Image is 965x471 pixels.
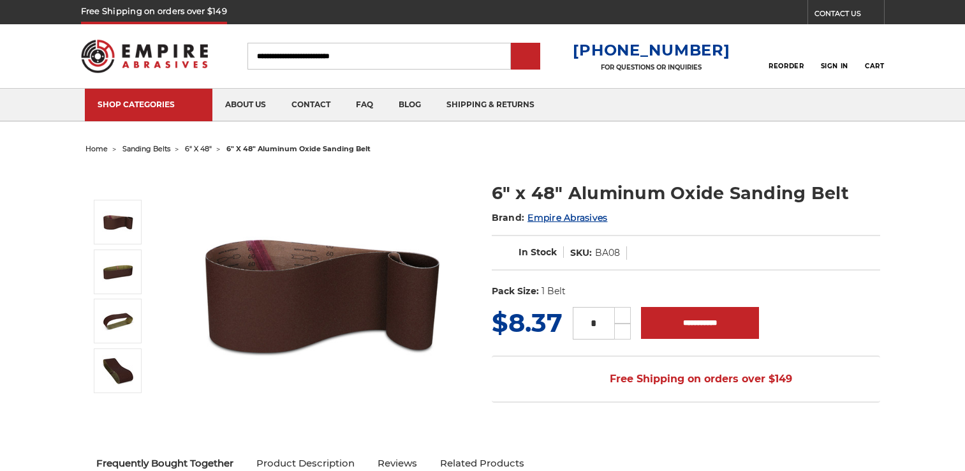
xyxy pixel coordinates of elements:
span: Cart [865,62,884,70]
a: CONTACT US [814,6,884,24]
a: shipping & returns [434,89,547,121]
a: [PHONE_NUMBER] [573,41,730,59]
dt: Pack Size: [492,285,539,298]
dd: 1 Belt [541,285,566,298]
img: 6" x 48" AOX Sanding Belt [102,256,134,288]
a: blog [386,89,434,121]
span: 6" x 48" aluminum oxide sanding belt [226,144,371,153]
a: home [85,144,108,153]
button: Previous [103,172,134,200]
img: 6" x 48" Sanding Belt - AOX [102,355,134,387]
a: Reorder [769,42,804,70]
p: FOR QUESTIONS OR INQUIRIES [573,63,730,71]
a: contact [279,89,343,121]
dt: SKU: [570,246,592,260]
div: SHOP CATEGORIES [98,100,200,109]
a: 6" x 48" [185,144,212,153]
span: $8.37 [492,307,563,338]
span: Reorder [769,62,804,70]
a: Empire Abrasives [527,212,607,223]
span: Sign In [821,62,848,70]
span: Brand: [492,212,525,223]
a: about us [212,89,279,121]
a: sanding belts [122,144,170,153]
a: faq [343,89,386,121]
dd: BA08 [595,246,620,260]
img: Empire Abrasives [81,31,209,81]
input: Submit [513,44,538,70]
img: 6" x 48" Aluminum Oxide Sanding Belt [102,206,134,238]
img: 6" x 48" Aluminum Oxide Sanding Belt [195,167,450,422]
button: Next [103,394,134,422]
h1: 6" x 48" Aluminum Oxide Sanding Belt [492,181,880,206]
span: In Stock [519,246,557,258]
a: Cart [865,42,884,70]
img: 6" x 48" Sanding Belt - Aluminum Oxide [102,305,134,337]
span: Free Shipping on orders over $149 [579,366,792,392]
